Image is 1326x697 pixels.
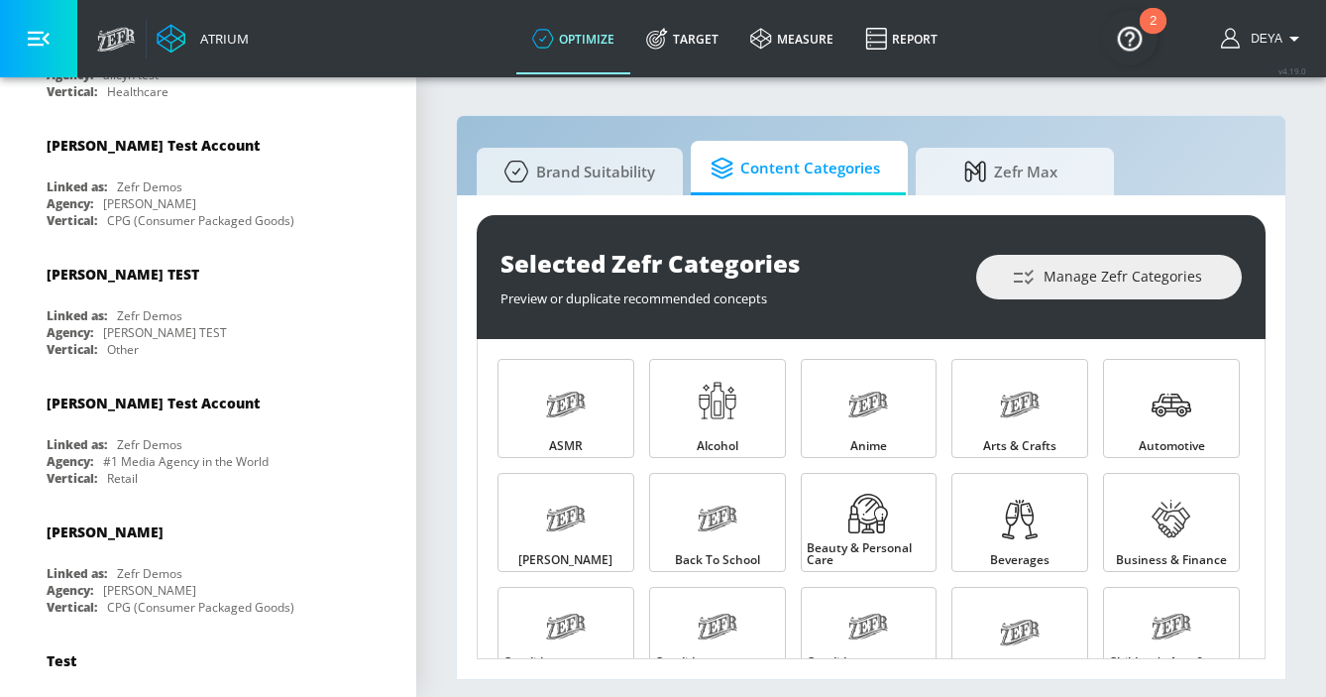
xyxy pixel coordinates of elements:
a: Arts & Crafts [951,359,1088,458]
div: Agency: [47,453,93,470]
a: Candidate - [PERSON_NAME] [801,587,938,686]
div: [PERSON_NAME] Test AccountLinked as:Zefr DemosAgency:[PERSON_NAME]Vertical:CPG (Consumer Packaged... [32,121,385,234]
span: Candidate - [PERSON_NAME] [807,656,932,680]
span: Back to School [675,554,760,566]
div: Vertical: [47,599,97,616]
a: Candidate - [PERSON_NAME] [497,587,634,686]
div: Zefr Demos [117,307,182,324]
div: Linked as: [47,307,107,324]
a: ASMR [497,359,634,458]
span: ASMR [549,440,583,452]
span: Content Categories [711,145,880,192]
button: Open Resource Center, 2 new notifications [1102,10,1158,65]
div: 2 [1150,21,1157,47]
div: Selected Zefr Categories [500,247,956,280]
div: [PERSON_NAME]Linked as:Zefr DemosAgency:[PERSON_NAME]Vertical:CPG (Consumer Packaged Goods) [32,508,385,621]
span: Beverages [990,554,1050,566]
div: [PERSON_NAME] Test Account [47,136,260,155]
a: Beverages [951,473,1088,572]
div: Vertical: [47,212,97,229]
span: Business & Finance [1116,554,1227,566]
span: Children's Arts & Crafts [1109,656,1234,680]
div: Healthcare [107,83,168,100]
a: Candidate - [PERSON_NAME] [649,587,786,686]
span: [PERSON_NAME] [518,554,612,566]
div: [PERSON_NAME] [103,582,196,599]
a: optimize [516,3,630,74]
a: Automotive [1103,359,1240,458]
span: Alcohol [697,440,738,452]
span: Arts & Crafts [983,440,1056,452]
div: Atrium [192,30,249,48]
span: Anime [850,440,887,452]
div: Linked as: [47,565,107,582]
div: [PERSON_NAME] Test Account [47,394,260,412]
div: Agency: [47,324,93,341]
span: Manage Zefr Categories [1016,265,1202,290]
span: Automotive [1139,440,1205,452]
span: Candidate - [PERSON_NAME] [503,656,628,680]
div: [PERSON_NAME] TEST [47,265,199,284]
div: CPG (Consumer Packaged Goods) [107,212,294,229]
div: Retail [107,470,138,487]
a: Alcohol [649,359,786,458]
span: Brand Suitability [497,148,655,195]
div: [PERSON_NAME] TEST [103,324,227,341]
div: Zefr Demos [117,436,182,453]
div: Zefr Demos [117,565,182,582]
a: Beauty & Personal Care [801,473,938,572]
span: Candidate - [PERSON_NAME] [655,656,780,680]
div: Zefr Demos [117,178,182,195]
div: [PERSON_NAME] [103,195,196,212]
div: #1 Media Agency in the World [103,453,269,470]
span: login as: deya.mansell@zefr.com [1243,32,1282,46]
div: Other [107,341,139,358]
div: Vertical: [47,470,97,487]
a: Back to School [649,473,786,572]
div: Test [47,651,76,670]
div: [PERSON_NAME] Test AccountLinked as:Zefr DemosAgency:#1 Media Agency in the WorldVertical:Retail [32,379,385,492]
div: [PERSON_NAME] TESTLinked as:Zefr DemosAgency:[PERSON_NAME] TESTVertical:Other [32,250,385,363]
div: [PERSON_NAME] [47,523,164,541]
div: Preview or duplicate recommended concepts [500,280,956,307]
button: Manage Zefr Categories [976,255,1242,299]
a: Target [630,3,734,74]
div: Vertical: [47,83,97,100]
div: CPG (Consumer Packaged Goods) [107,599,294,616]
span: Beauty & Personal Care [807,542,932,566]
div: Linked as: [47,436,107,453]
a: Atrium [157,24,249,54]
a: Business & Finance [1103,473,1240,572]
a: measure [734,3,849,74]
a: [PERSON_NAME] [497,473,634,572]
span: v 4.19.0 [1278,65,1306,76]
button: Deya [1221,27,1306,51]
a: Report [849,3,953,74]
div: Linked as: [47,178,107,195]
a: Children's Arts & Crafts [1103,587,1240,686]
span: Zefr Max [936,148,1086,195]
div: Vertical: [47,341,97,358]
div: Agency: [47,195,93,212]
div: Agency: [47,582,93,599]
a: Anime [801,359,938,458]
